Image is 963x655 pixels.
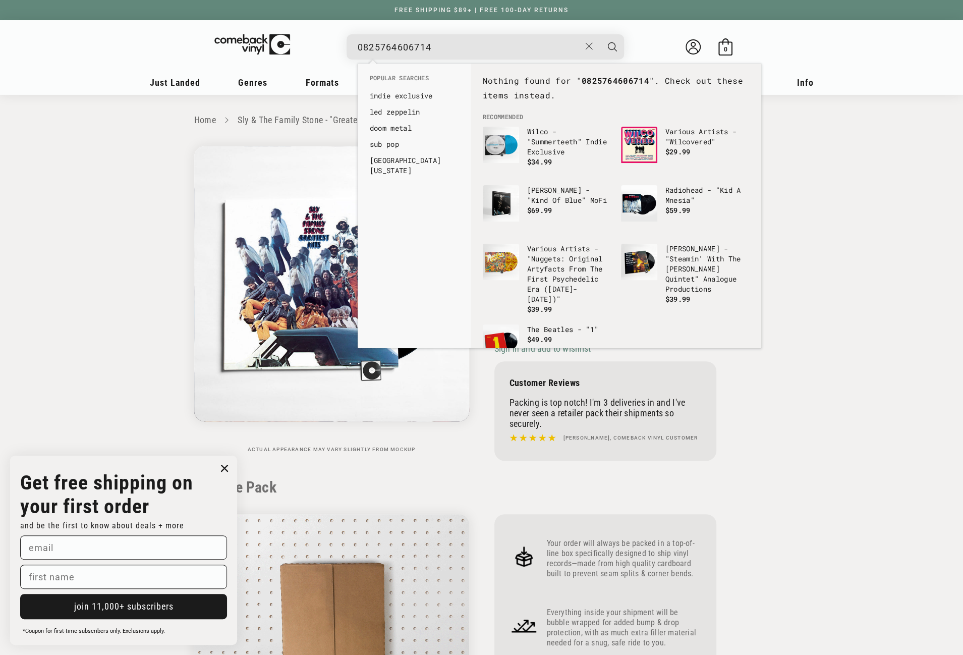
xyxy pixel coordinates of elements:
p: The Beatles - "1" [527,324,611,335]
div: Recommended [471,64,761,348]
span: Info [797,77,814,88]
img: Various Artists - "Nuggets: Original Artyfacts From The First Psychedelic Era (1965-1968)" [483,244,519,280]
li: no_result_products: Miles Davis - "Steamin' With The Miles Davis Quintet" Analogue Productions [616,239,754,309]
a: FREE SHIPPING $89+ | FREE 100-DAY RETURNS [384,7,579,14]
span: $39.99 [527,304,552,314]
span: 0 [723,45,727,53]
p: Your order will always be packed in a top-of-line box specifically designed to ship vinyl records... [547,538,701,579]
a: The Beatles - "1" The Beatles - "1" $49.99 [483,324,611,373]
li: no_result_products: Miles Davis - "Kind Of Blue" MoFi [478,180,616,239]
strong: 0825764606714 [582,75,649,86]
span: $49.99 [527,335,552,344]
img: Miles Davis - "Kind Of Blue" MoFi [483,185,519,222]
p: [PERSON_NAME] - "Kind Of Blue" MoFi [527,185,611,205]
span: $29.99 [665,147,691,156]
a: Miles Davis - "Steamin' With The Miles Davis Quintet" Analogue Productions [PERSON_NAME] - "Steam... [621,244,749,304]
img: The Beatles - "1" [483,324,519,361]
span: Sign in and add to wishlist [494,343,591,354]
strong: Get free shipping on your first order [20,471,193,518]
li: no_result_suggestions: led zeppelin [365,104,464,120]
h4: [PERSON_NAME], Comeback Vinyl customer [563,434,698,442]
div: No Results [478,74,754,113]
p: Actual appearance may vary slightly from mockup [194,447,469,453]
input: first name [20,565,227,589]
a: Wilco - "Summerteeth" Indie Exclusive Wilco - "Summerteeth" Indie Exclusive $34.99 [483,127,611,175]
a: led zeppelin [370,107,459,117]
a: doom metal [370,123,459,133]
span: Formats [306,77,339,88]
button: join 11,000+ subscribers [20,594,227,619]
img: Radiohead - "Kid A Mnesia" [621,185,657,222]
a: sub pop [370,139,459,149]
img: Various Artists - "Wilcovered" [621,127,657,163]
a: indie exclusive [370,91,459,101]
img: Frame_4_1.png [509,611,539,640]
p: Nothing found for " ". Check out these items instead. [483,74,749,103]
p: Packing is top notch! I'm 3 deliveries in and I've never seen a retailer pack their shipments so ... [509,397,701,429]
li: no_result_suggestions: hotel california [365,152,464,179]
p: Everything inside your shipment will be bubble wrapped for added bump & drop protection, with as ... [547,608,701,648]
p: Customer Reviews [509,377,701,388]
img: Wilco - "Summerteeth" Indie Exclusive [483,127,519,163]
img: Miles Davis - "Steamin' With The Miles Davis Quintet" Analogue Productions [621,244,657,280]
p: Wilco - "Summerteeth" Indie Exclusive [527,127,611,157]
a: [GEOGRAPHIC_DATA][US_STATE] [370,155,459,176]
p: Various Artists - "Wilcovered" [665,127,749,147]
li: no_result_suggestions: indie exclusive [365,88,464,104]
li: no_result_products: Radiohead - "Kid A Mnesia" [616,180,754,239]
input: email [20,535,227,560]
a: Miles Davis - "Kind Of Blue" MoFi [PERSON_NAME] - "Kind Of Blue" MoFi $69.99 [483,185,611,234]
p: [PERSON_NAME] - "Steamin' With The [PERSON_NAME] Quintet" Analogue Productions [665,244,749,294]
span: *Coupon for first-time subscribers only. Exclusions apply. [23,628,165,634]
a: Radiohead - "Kid A Mnesia" Radiohead - "Kid A Mnesia" $59.99 [621,185,749,234]
img: Frame_4.png [509,542,539,571]
li: no_result_products: The Beatles - "1" [478,319,616,378]
input: When autocomplete results are available use up and down arrows to review and enter to select [358,37,580,58]
li: Popular Searches [365,74,464,88]
button: Sign in and add to wishlist [494,343,594,354]
span: $39.99 [665,294,691,304]
span: $69.99 [527,205,552,215]
h2: How We Pack [194,478,769,497]
span: Just Landed [150,77,200,88]
p: Radiohead - "Kid A Mnesia" [665,185,749,205]
a: Various Artists - "Wilcovered" Various Artists - "Wilcovered" $29.99 [621,127,749,175]
li: no_result_products: Various Artists - "Nuggets: Original Artyfacts From The First Psychedelic Era... [478,239,616,319]
nav: breadcrumbs [194,113,769,128]
div: Popular Searches [358,64,471,184]
div: Search [347,34,624,60]
p: Various Artists - "Nuggets: Original Artyfacts From The First Psychedelic Era ([DATE]-[DATE])" [527,244,611,304]
li: Recommended [478,113,754,122]
button: Close dialog [217,461,232,476]
li: no_result_products: Wilco - "Summerteeth" Indie Exclusive [478,122,616,180]
img: star5.svg [509,431,556,445]
li: no_result_suggestions: doom metal [365,120,464,136]
li: no_result_suggestions: sub pop [365,136,464,152]
media-gallery: Gallery Viewer [194,146,469,453]
button: Search [600,34,625,60]
a: Various Artists - "Nuggets: Original Artyfacts From The First Psychedelic Era (1965-1968)" Variou... [483,244,611,314]
li: no_result_products: Various Artists - "Wilcovered" [616,122,754,180]
button: Close [580,35,598,58]
a: Sly & The Family Stone - "Greatest Hits" [238,115,384,125]
span: and be the first to know about deals + more [20,521,184,530]
span: Genres [238,77,267,88]
a: Home [194,115,216,125]
span: $59.99 [665,205,691,215]
span: $34.99 [527,157,552,167]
